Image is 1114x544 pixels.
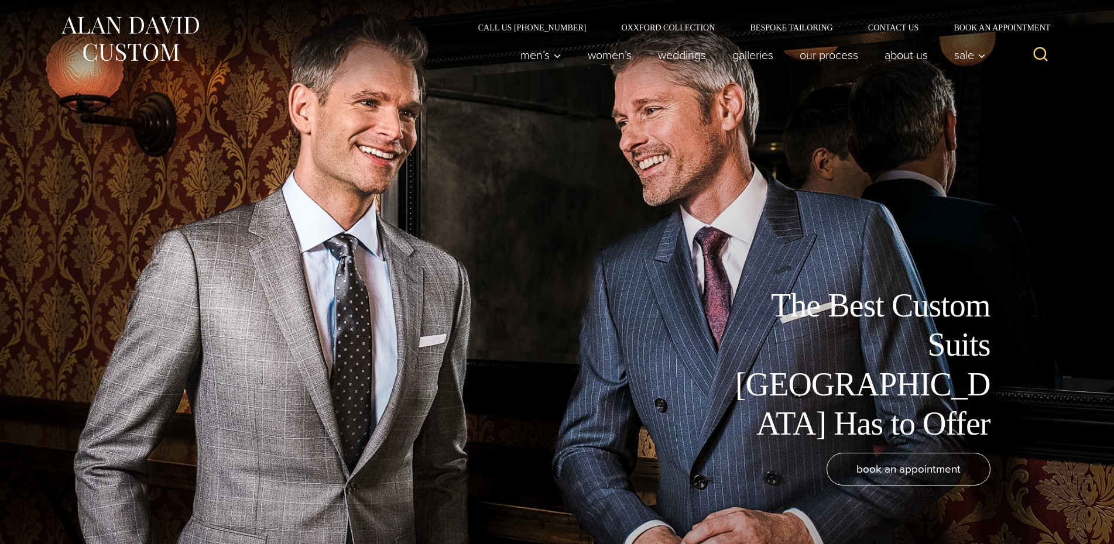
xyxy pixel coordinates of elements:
[461,23,604,32] a: Call Us [PHONE_NUMBER]
[60,13,200,65] img: Alan David Custom
[727,286,990,443] h1: The Best Custom Suits [GEOGRAPHIC_DATA] Has to Offer
[871,43,941,67] a: About Us
[786,43,871,67] a: Our Process
[719,43,786,67] a: Galleries
[954,49,986,61] span: Sale
[574,43,645,67] a: Women’s
[1027,41,1055,69] button: View Search Form
[507,43,992,67] nav: Primary Navigation
[856,460,961,477] span: book an appointment
[827,453,990,486] a: book an appointment
[604,23,732,32] a: Oxxford Collection
[936,23,1054,32] a: Book an Appointment
[645,43,719,67] a: weddings
[732,23,850,32] a: Bespoke Tailoring
[461,23,1055,32] nav: Secondary Navigation
[520,49,561,61] span: Men’s
[851,23,937,32] a: Contact Us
